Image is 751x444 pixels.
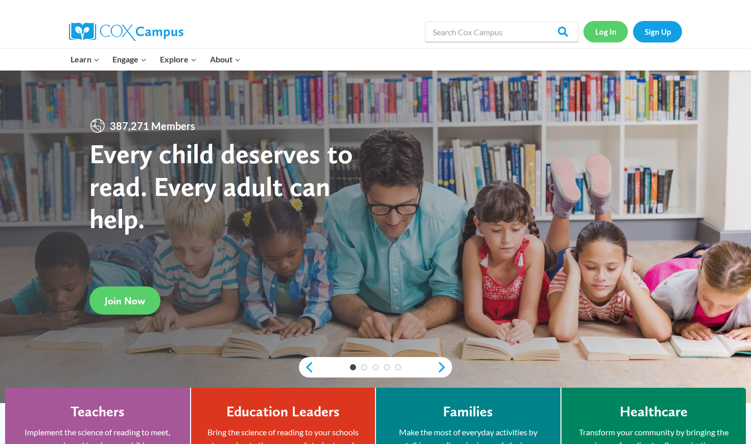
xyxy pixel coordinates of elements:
[583,21,682,42] nav: Secondary Navigation
[395,364,401,370] a: 5
[106,118,199,134] span: 387,271 Members
[633,21,682,42] a: Sign Up
[384,364,390,370] a: 4
[299,357,452,378] div: content slider buttons
[105,295,145,307] span: Join Now
[425,21,578,42] input: Search Cox Campus
[299,361,314,373] a: previous
[203,49,247,70] button: Child menu of About
[583,21,628,42] a: Log In
[350,364,356,370] a: 1
[372,364,379,370] a: 3
[361,364,367,370] a: 2
[64,49,247,70] nav: Primary Navigation
[226,403,340,420] h4: Education Leaders
[437,361,452,373] a: next
[89,286,160,315] a: Join Now
[89,137,353,235] strong: Every child deserves to read. Every adult can help.
[153,49,203,70] button: Child menu of Explore
[620,403,688,420] h4: Healthcare
[69,23,183,41] img: Cox Campus
[71,403,125,420] h4: Teachers
[106,49,154,70] button: Child menu of Engage
[443,403,493,420] h4: Families
[64,49,106,70] button: Child menu of Learn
